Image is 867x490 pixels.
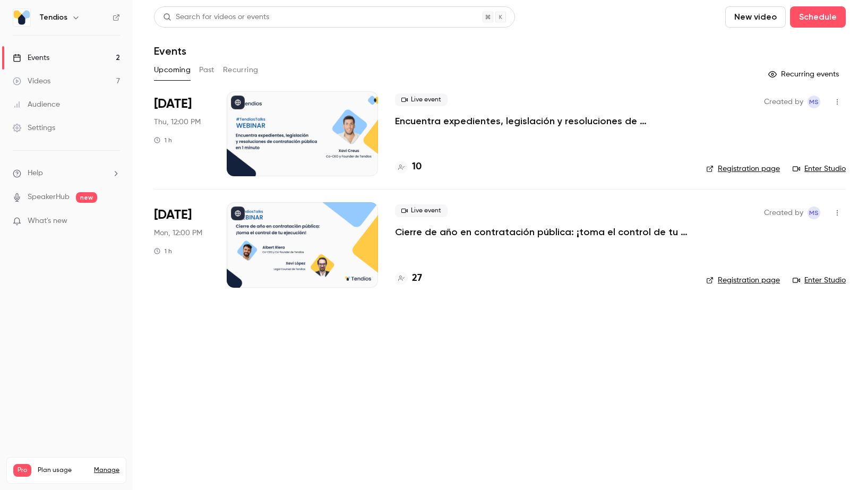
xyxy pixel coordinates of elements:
[163,12,269,23] div: Search for videos or events
[154,136,172,144] div: 1 h
[790,6,846,28] button: Schedule
[395,93,448,106] span: Live event
[764,207,803,219] span: Created by
[706,164,780,174] a: Registration page
[793,164,846,174] a: Enter Studio
[13,53,49,63] div: Events
[154,117,201,127] span: Thu, 12:00 PM
[412,271,422,286] h4: 27
[395,160,422,174] a: 10
[76,192,97,203] span: new
[154,96,192,113] span: [DATE]
[706,275,780,286] a: Registration page
[28,168,43,179] span: Help
[154,91,210,176] div: Sep 25 Thu, 12:00 PM (Europe/Madrid)
[28,216,67,227] span: What's new
[763,66,846,83] button: Recurring events
[13,9,30,26] img: Tendios
[154,202,210,287] div: Oct 20 Mon, 12:00 PM (Europe/Madrid)
[412,160,422,174] h4: 10
[395,271,422,286] a: 27
[28,192,70,203] a: SpeakerHub
[764,96,803,108] span: Created by
[725,6,786,28] button: New video
[223,62,259,79] button: Recurring
[13,123,55,133] div: Settings
[13,76,50,87] div: Videos
[154,62,191,79] button: Upcoming
[199,62,214,79] button: Past
[154,247,172,255] div: 1 h
[39,12,67,23] h6: Tendios
[395,204,448,217] span: Live event
[808,207,820,219] span: Maria Serra
[154,45,186,57] h1: Events
[13,464,31,477] span: Pro
[154,207,192,223] span: [DATE]
[94,466,119,475] a: Manage
[793,275,846,286] a: Enter Studio
[395,115,689,127] a: Encuentra expedientes, legislación y resoluciones de contratación pública en 1 minuto
[808,96,820,108] span: Maria Serra
[395,226,689,238] a: Cierre de año en contratación pública: ¡toma el control de tu ejecución!
[809,207,819,219] span: MS
[13,99,60,110] div: Audience
[13,168,120,179] li: help-dropdown-opener
[38,466,88,475] span: Plan usage
[154,228,202,238] span: Mon, 12:00 PM
[809,96,819,108] span: MS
